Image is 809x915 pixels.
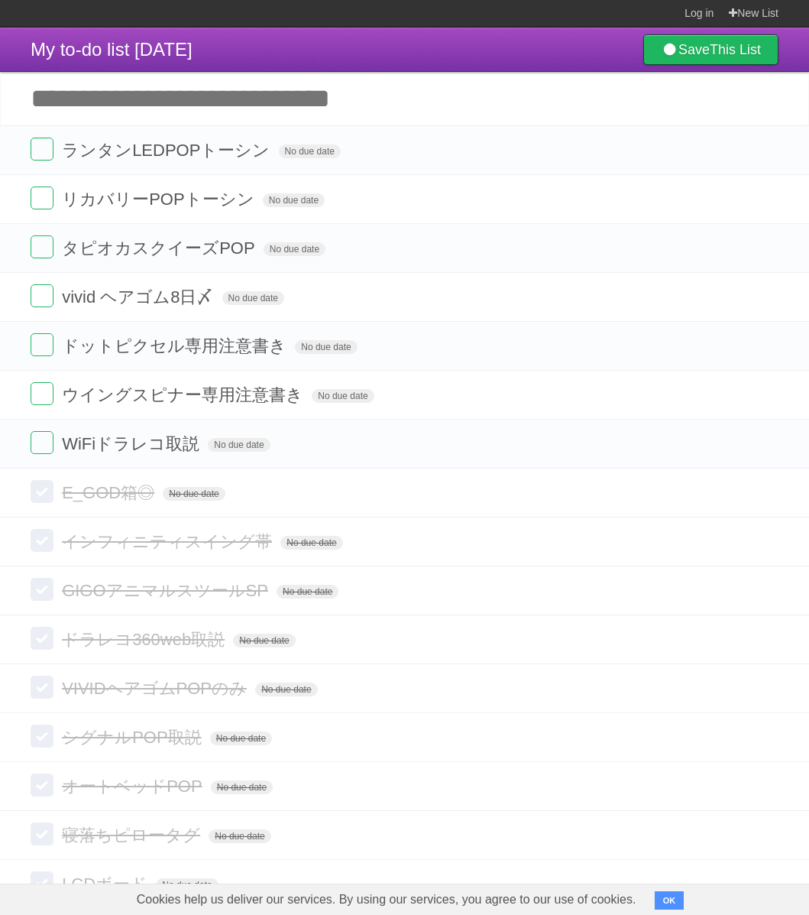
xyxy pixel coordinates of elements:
[233,634,295,647] span: No due date
[211,780,273,794] span: No due date
[31,725,53,748] label: Done
[62,532,276,551] span: インフィニティスイング帯
[62,287,217,307] span: vivid ヘアゴム8日〆
[163,487,225,501] span: No due date
[31,676,53,699] label: Done
[62,826,204,845] span: 寝落ちピロータグ
[31,480,53,503] label: Done
[208,438,270,452] span: No due date
[210,732,272,745] span: No due date
[62,630,228,649] span: ドラレコ360web取説
[31,284,53,307] label: Done
[62,385,307,404] span: ウイングスピナー専用注意書き
[31,431,53,454] label: Done
[710,42,761,57] b: This List
[31,627,53,650] label: Done
[62,141,273,160] span: ランタンLEDPOPトーシン
[31,333,53,356] label: Done
[31,774,53,797] label: Done
[264,242,325,256] span: No due date
[263,193,325,207] span: No due date
[31,871,53,894] label: Done
[222,291,284,305] span: No due date
[295,340,357,354] span: No due date
[31,235,53,258] label: Done
[62,190,257,209] span: リカバリーPOPトーシン
[643,34,778,65] a: SaveThis List
[31,578,53,601] label: Done
[277,585,338,599] span: No due date
[655,891,684,910] button: OK
[31,39,193,60] span: My to-do list [DATE]
[31,382,53,405] label: Done
[62,679,251,698] span: VIVIDヘアゴムPOPのみ
[62,581,272,600] span: GIGOアニマルスツールSP
[31,823,53,845] label: Done
[279,144,341,158] span: No due date
[31,187,53,209] label: Done
[31,138,53,161] label: Done
[121,884,652,915] span: Cookies help us deliver our services. By using our services, you agree to our use of cookies.
[209,829,270,843] span: No due date
[255,683,317,696] span: No due date
[62,874,151,894] span: LCDボード
[280,536,342,550] span: No due date
[62,483,158,502] span: E_GOD箱◎
[62,238,258,258] span: タピオカスクイーズPOP
[62,336,290,355] span: ドットピクセル専用注意書き
[62,728,205,747] span: シグナルPOP取説
[62,434,203,453] span: WiFiドラレコ取説
[156,878,218,892] span: No due date
[62,777,205,796] span: オートベッドPOP
[312,389,374,403] span: No due date
[31,529,53,552] label: Done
